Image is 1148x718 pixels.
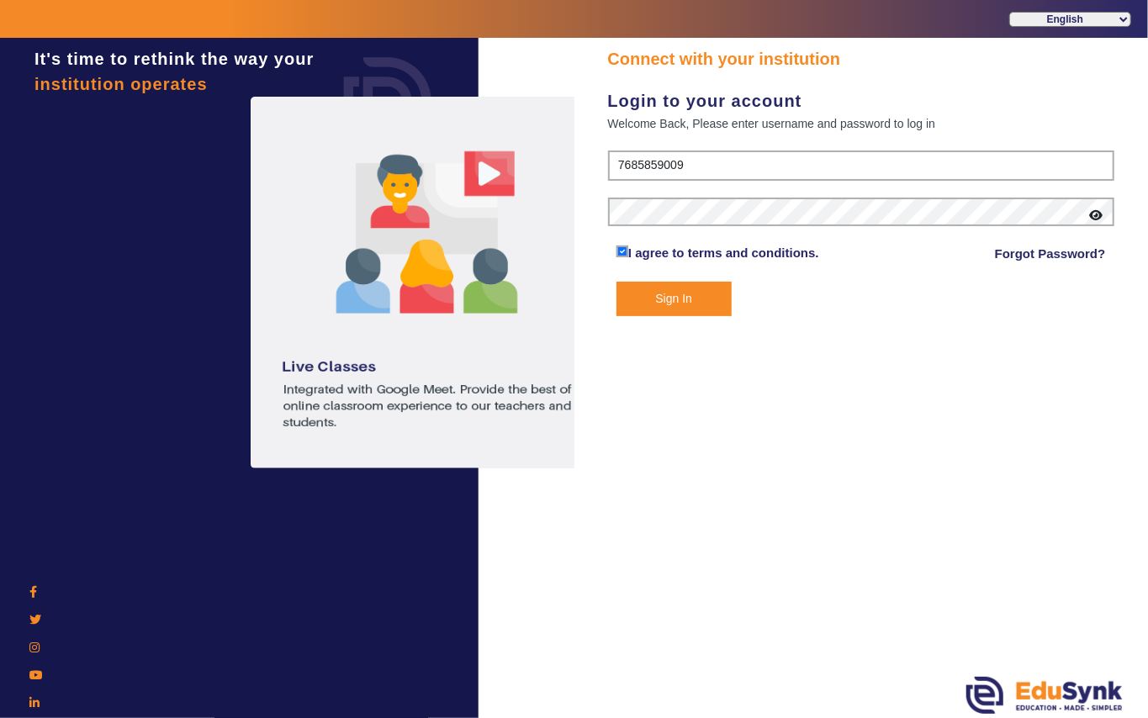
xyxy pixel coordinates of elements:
div: Connect with your institution [608,46,1115,71]
input: User Name [608,150,1115,181]
div: Login to your account [608,88,1115,114]
img: login.png [325,38,451,164]
span: It's time to rethink the way your [34,50,314,68]
span: institution operates [34,75,208,93]
img: edusynk.png [966,677,1123,714]
button: Sign In [616,282,732,316]
a: I agree to terms and conditions. [628,245,819,260]
a: Forgot Password? [995,244,1106,264]
div: Welcome Back, Please enter username and password to log in [608,114,1115,134]
img: login1.png [251,97,604,468]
